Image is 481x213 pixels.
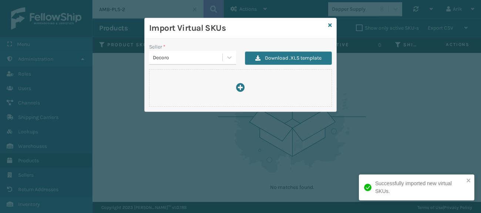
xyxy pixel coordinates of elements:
[375,180,464,195] div: Successfully imported new virtual SKUs.
[149,23,325,34] h3: Import Virtual SKUs
[149,43,165,51] label: Seller
[466,177,471,184] button: close
[245,51,332,65] button: Download .XLS template
[153,54,223,61] div: Decoro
